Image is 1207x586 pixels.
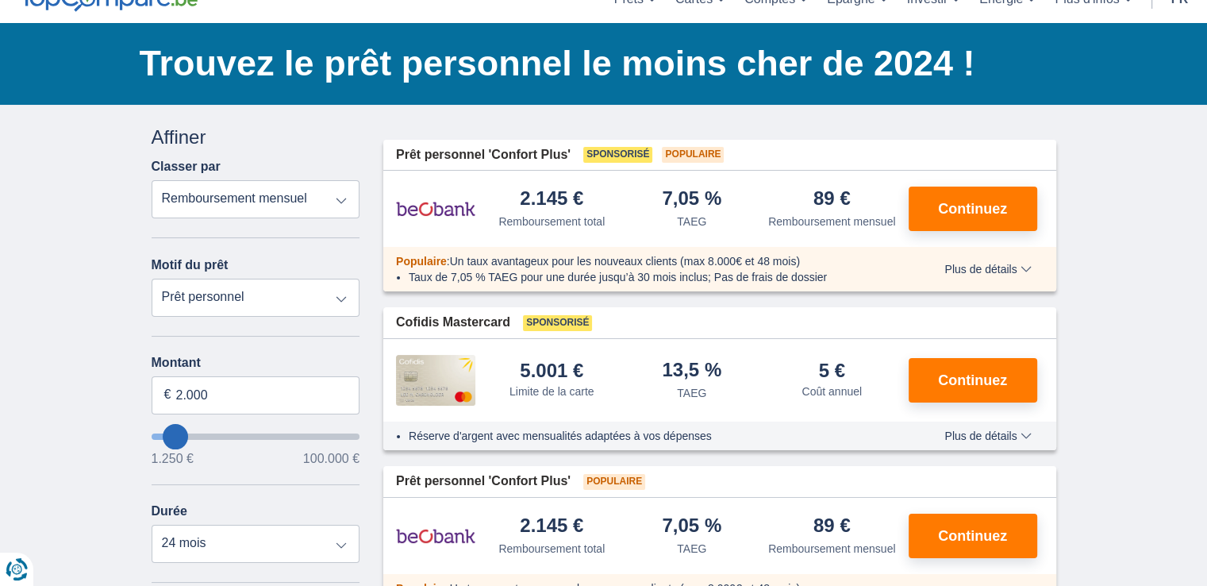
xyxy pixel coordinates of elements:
[396,314,510,332] span: Cofidis Mastercard
[768,214,895,229] div: Remboursement mensuel
[583,147,652,163] span: Sponsorisé
[944,430,1031,441] span: Plus de détails
[152,453,194,465] span: 1.250 €
[819,361,845,380] div: 5 €
[944,264,1031,275] span: Plus de détails
[152,160,221,174] label: Classer par
[409,269,898,285] li: Taux de 7,05 % TAEG pour une durée jusqu’à 30 mois inclus; Pas de frais de dossier
[677,385,706,401] div: TAEG
[303,453,359,465] span: 100.000 €
[152,504,187,519] label: Durée
[677,541,706,557] div: TAEG
[396,516,475,556] img: pret personnel Beobank
[152,258,229,272] label: Motif du prêt
[938,529,1007,543] span: Continuez
[520,361,583,380] div: 5.001 €
[152,434,360,440] input: wantToBorrow
[662,360,721,382] div: 13,5 %
[396,146,571,164] span: Prêt personnel 'Confort Plus'
[909,358,1037,403] button: Continuez
[662,516,721,538] div: 7,05 %
[662,147,724,163] span: Populaire
[932,263,1043,276] button: Plus de détails
[932,430,1043,442] button: Plus de détails
[152,124,360,151] div: Affiner
[520,516,583,538] div: 2.145 €
[152,356,360,370] label: Montant
[450,255,800,268] span: Un taux avantageux pour les nouveaux clients (max 8.000€ et 48 mois)
[583,474,645,490] span: Populaire
[813,516,851,538] div: 89 €
[677,214,706,229] div: TAEG
[140,39,1056,88] h1: Trouvez le prêt personnel le moins cher de 2024 !
[383,253,911,269] div: :
[523,315,592,331] span: Sponsorisé
[396,255,447,268] span: Populaire
[396,355,475,406] img: pret personnel Cofidis CC
[909,514,1037,558] button: Continuez
[938,202,1007,216] span: Continuez
[768,541,895,557] div: Remboursement mensuel
[662,189,721,210] div: 7,05 %
[409,428,898,444] li: Réserve d'argent avec mensualités adaptées à vos dépenses
[509,384,594,399] div: Limite de la carte
[801,384,862,399] div: Coût annuel
[813,189,851,210] div: 89 €
[520,189,583,210] div: 2.145 €
[498,214,605,229] div: Remboursement total
[909,187,1037,231] button: Continuez
[396,472,571,491] span: Prêt personnel 'Confort Plus'
[498,541,605,557] div: Remboursement total
[164,386,171,404] span: €
[938,373,1007,387] span: Continuez
[396,189,475,229] img: pret personnel Beobank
